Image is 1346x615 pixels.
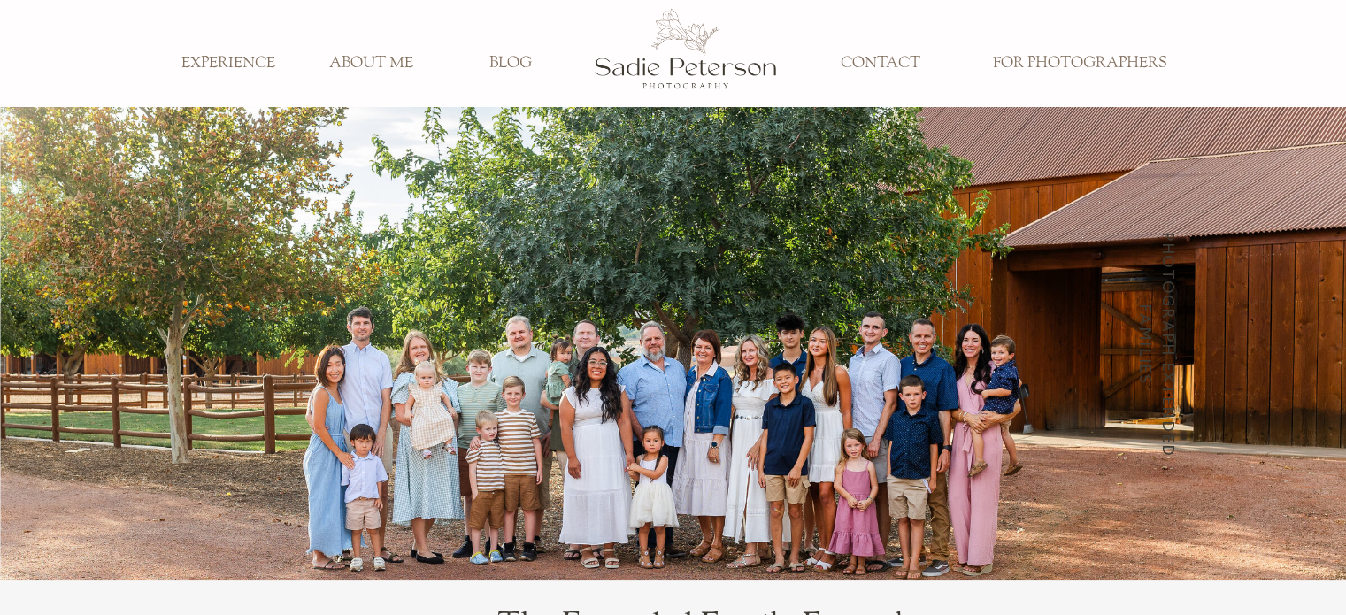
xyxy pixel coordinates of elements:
a: CONTACT [822,54,939,73]
a: FOR PHOTOGRAPHERS [981,54,1180,73]
a: EXPERIENCE [170,54,287,73]
h3: Photograph Extended Families [1158,142,1178,547]
a: ABOUT ME [313,54,430,73]
a: BLOG [452,54,569,73]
